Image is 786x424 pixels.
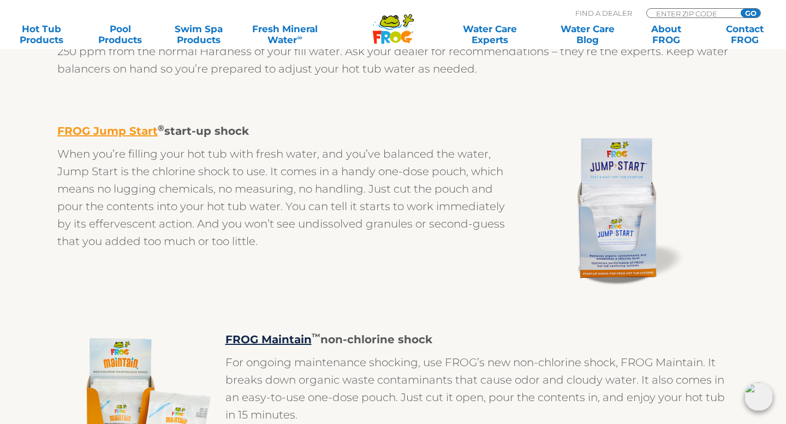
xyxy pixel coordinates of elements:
a: PoolProducts [90,23,151,45]
a: ContactFROG [714,23,775,45]
p: When you’re filling your hot tub with fresh water, and you’ve balanced the water, Jump Start is t... [57,145,505,250]
p: It’s important to keep your TA between 80 – 120, your pH between 7.2 – 7.8 and not to let your Ha... [57,25,729,77]
a: FROG Jump Start [57,124,158,138]
a: FROG Maintain [225,333,312,346]
a: Swim SpaProducts [168,23,229,45]
p: For ongoing maintenance shocking, use FROG’s new non-chlorine shock, FROG Maintain. It breaks dow... [225,354,729,423]
strong: start-up shock [57,124,249,138]
input: GO [741,9,760,17]
a: Hot TubProducts [11,23,72,45]
a: Water CareBlog [557,23,618,45]
img: jump-start [535,122,699,286]
sup: ® [158,123,164,133]
a: AboutFROG [635,23,696,45]
a: Fresh MineralWater∞ [247,23,323,45]
strong: non-chlorine shock [320,333,432,346]
img: openIcon [745,383,773,411]
p: Find A Dealer [575,8,632,18]
a: Water CareExperts [440,23,539,45]
sup: ™ [312,331,320,342]
sup: ∞ [297,33,302,41]
input: Zip Code Form [655,9,729,18]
